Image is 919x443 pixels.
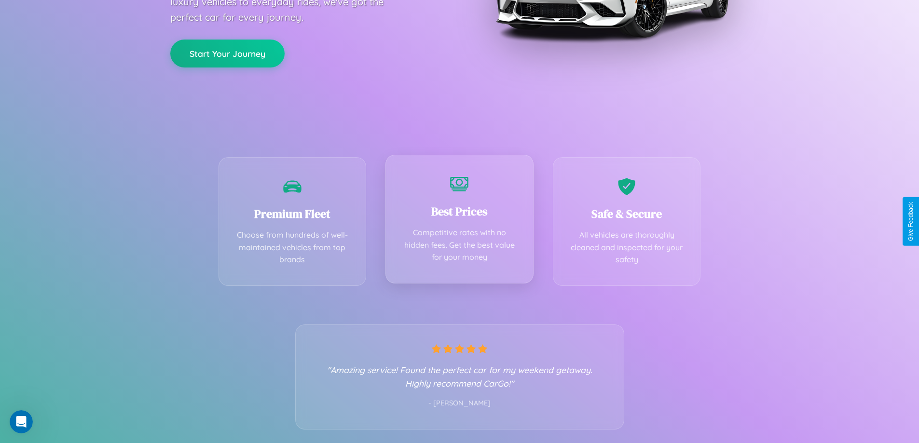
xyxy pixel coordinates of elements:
h3: Premium Fleet [233,206,352,222]
h3: Safe & Secure [568,206,686,222]
h3: Best Prices [400,203,519,219]
p: "Amazing service! Found the perfect car for my weekend getaway. Highly recommend CarGo!" [315,363,604,390]
p: Competitive rates with no hidden fees. Get the best value for your money [400,227,519,264]
div: Give Feedback [907,202,914,241]
p: - [PERSON_NAME] [315,397,604,410]
p: Choose from hundreds of well-maintained vehicles from top brands [233,229,352,266]
button: Start Your Journey [170,40,285,67]
iframe: Intercom live chat [10,410,33,433]
p: All vehicles are thoroughly cleaned and inspected for your safety [568,229,686,266]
